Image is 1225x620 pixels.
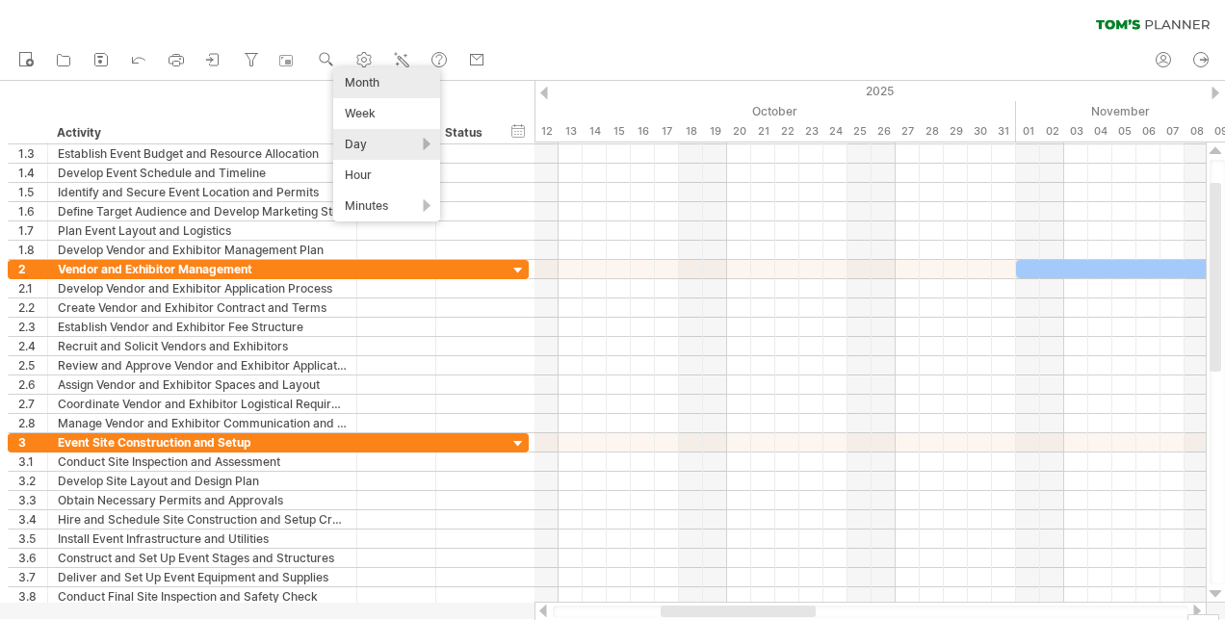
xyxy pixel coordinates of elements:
div: 3.1 [18,452,47,471]
div: Thursday, 16 October 2025 [631,121,655,142]
div: 3.3 [18,491,47,509]
div: Vendor and Exhibitor Management [58,260,347,278]
div: 3.7 [18,568,47,586]
div: Tuesday, 4 November 2025 [1088,121,1112,142]
div: Hour [333,160,440,191]
div: Create Vendor and Exhibitor Contract and Terms [58,298,347,317]
div: Sunday, 26 October 2025 [872,121,896,142]
div: Wednesday, 5 November 2025 [1112,121,1136,142]
div: Wednesday, 22 October 2025 [775,121,799,142]
div: Sunday, 19 October 2025 [703,121,727,142]
div: Recruit and Solicit Vendors and Exhibitors [58,337,347,355]
div: 1.3 [18,144,47,163]
div: 1.4 [18,164,47,182]
div: Define Target Audience and Develop Marketing Strategy [58,202,347,220]
div: Conduct Site Inspection and Assessment [58,452,347,471]
div: 2.4 [18,337,47,355]
div: Friday, 17 October 2025 [655,121,679,142]
div: Tuesday, 21 October 2025 [751,121,775,142]
div: Thursday, 30 October 2025 [968,121,992,142]
div: Friday, 24 October 2025 [823,121,847,142]
div: Wednesday, 29 October 2025 [944,121,968,142]
div: Sunday, 2 November 2025 [1040,121,1064,142]
div: Month [333,67,440,98]
div: 2.7 [18,395,47,413]
div: 2 [18,260,47,278]
div: Activity [57,123,346,142]
div: 3.4 [18,510,47,529]
div: Develop Vendor and Exhibitor Management Plan [58,241,347,259]
div: Conduct Final Site Inspection and Safety Check [58,587,347,606]
div: Install Event Infrastructure and Utilities [58,530,347,548]
div: Event Site Construction and Setup [58,433,347,452]
div: Construct and Set Up Event Stages and Structures [58,549,347,567]
div: Develop Site Layout and Design Plan [58,472,347,490]
div: 2.2 [18,298,47,317]
div: Manage Vendor and Exhibitor Communication and Support [58,414,347,432]
div: 3.8 [18,587,47,606]
div: 2.6 [18,375,47,394]
div: 2.5 [18,356,47,375]
div: Saturday, 18 October 2025 [679,121,703,142]
div: Monday, 13 October 2025 [559,121,583,142]
div: 1.8 [18,241,47,259]
div: Monday, 27 October 2025 [896,121,920,142]
div: 1.7 [18,221,47,240]
div: Establish Event Budget and Resource Allocation [58,144,347,163]
div: 3.5 [18,530,47,548]
div: Coordinate Vendor and Exhibitor Logistical Requirements [58,395,347,413]
div: 3.6 [18,549,47,567]
div: Thursday, 6 November 2025 [1136,121,1160,142]
div: Saturday, 8 November 2025 [1185,121,1209,142]
div: Plan Event Layout and Logistics [58,221,347,240]
div: Status [445,123,487,142]
div: Sunday, 12 October 2025 [534,121,559,142]
div: Friday, 31 October 2025 [992,121,1016,142]
div: Day [333,129,440,160]
div: Friday, 7 November 2025 [1160,121,1185,142]
div: Minutes [333,191,440,221]
div: 1.5 [18,183,47,201]
div: Wednesday, 15 October 2025 [607,121,631,142]
div: Deliver and Set Up Event Equipment and Supplies [58,568,347,586]
div: October 2025 [270,101,1016,121]
div: 2.3 [18,318,47,336]
div: Tuesday, 28 October 2025 [920,121,944,142]
div: 3.2 [18,472,47,490]
div: Assign Vendor and Exhibitor Spaces and Layout [58,375,347,394]
div: Week [333,98,440,129]
div: Monday, 20 October 2025 [727,121,751,142]
div: Identify and Secure Event Location and Permits [58,183,347,201]
div: Saturday, 25 October 2025 [847,121,872,142]
div: Tuesday, 14 October 2025 [583,121,607,142]
div: Establish Vendor and Exhibitor Fee Structure [58,318,347,336]
div: Monday, 3 November 2025 [1064,121,1088,142]
div: 2.8 [18,414,47,432]
div: Review and Approve Vendor and Exhibitor Applications [58,356,347,375]
div: Show Legend [1187,614,1219,620]
div: Saturday, 1 November 2025 [1016,121,1040,142]
div: Thursday, 23 October 2025 [799,121,823,142]
div: Develop Event Schedule and Timeline [58,164,347,182]
div: Hire and Schedule Site Construction and Setup Crews [58,510,347,529]
div: 2.1 [18,279,47,297]
div: Develop Vendor and Exhibitor Application Process [58,279,347,297]
div: Obtain Necessary Permits and Approvals [58,491,347,509]
div: 3 [18,433,47,452]
div: 1.6 [18,202,47,220]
